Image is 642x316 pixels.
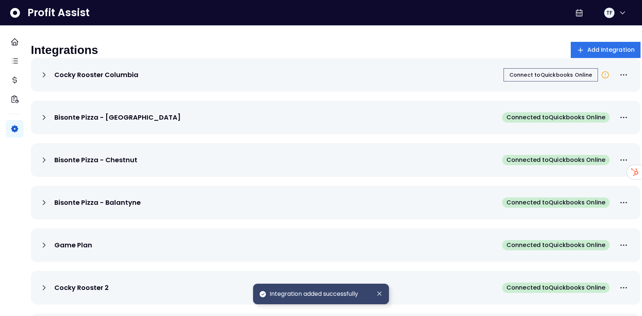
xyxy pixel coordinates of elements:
button: More options [616,280,632,296]
button: More options [616,109,632,126]
span: Connected to Quickbooks Online [506,156,605,164]
p: Bisonte Pizza - Chestnut [54,156,137,164]
p: Bisonte Pizza - Balantyne [54,198,141,207]
span: TF [606,9,612,17]
p: Game Plan [54,241,92,250]
span: Integration added successfully [270,290,358,298]
button: Dismiss [376,290,383,298]
span: Connected to Quickbooks Online [506,113,605,122]
p: Integrations [31,43,98,57]
span: Add Integration [587,46,635,54]
p: Cocky Rooster 2 [54,283,109,292]
button: Add Integration [571,42,641,58]
p: Cocky Rooster Columbia [54,70,138,79]
button: Connect toQuickbooks Online [504,68,598,81]
span: Connected to Quickbooks Online [506,198,605,207]
p: Bisonte Pizza - [GEOGRAPHIC_DATA] [54,113,181,122]
button: More options [616,237,632,253]
span: Connected to Quickbooks Online [506,241,605,250]
span: Profit Assist [28,6,90,19]
span: Connected to Quickbooks Online [506,283,605,292]
button: More options [616,67,632,83]
button: More options [616,195,632,211]
button: More options [616,152,632,168]
span: Connect to Quickbooks Online [509,71,592,79]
